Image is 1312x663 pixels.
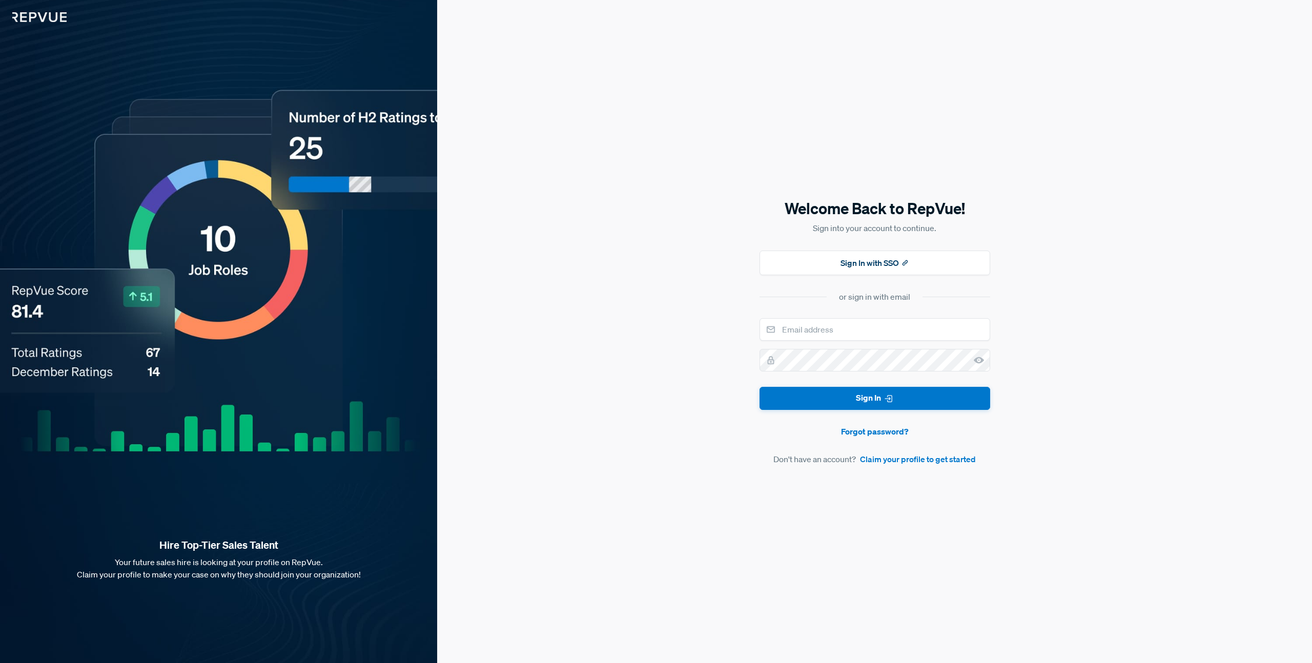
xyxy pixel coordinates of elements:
[760,222,990,234] p: Sign into your account to continue.
[760,387,990,410] button: Sign In
[760,318,990,341] input: Email address
[16,538,421,552] strong: Hire Top-Tier Sales Talent
[839,291,910,303] div: or sign in with email
[760,251,990,275] button: Sign In with SSO
[760,425,990,438] a: Forgot password?
[16,556,421,581] p: Your future sales hire is looking at your profile on RepVue. Claim your profile to make your case...
[760,198,990,219] h5: Welcome Back to RepVue!
[760,453,990,465] article: Don't have an account?
[860,453,976,465] a: Claim your profile to get started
